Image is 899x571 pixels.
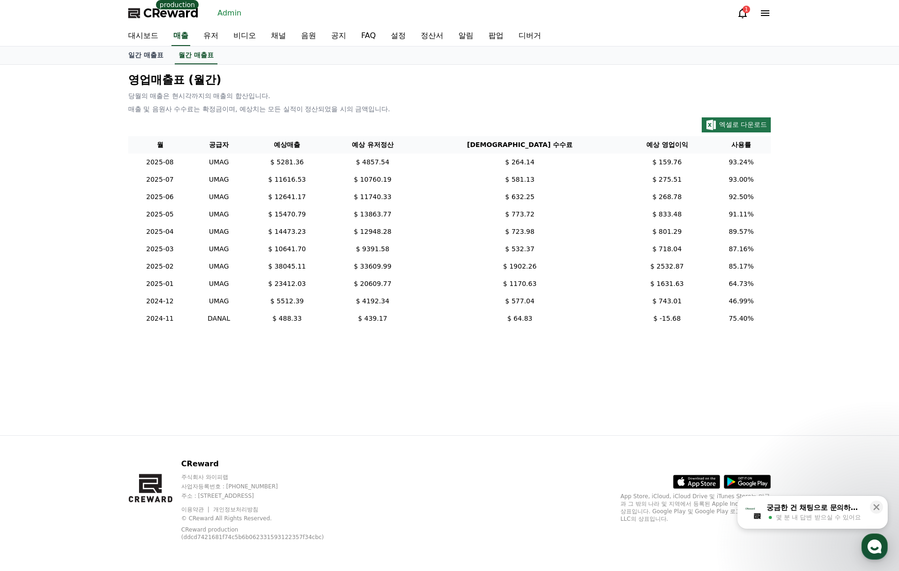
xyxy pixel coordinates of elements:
[128,275,192,293] td: 2025-01
[128,188,192,206] td: 2025-06
[712,240,771,258] td: 87.16%
[121,46,171,64] a: 일간 매출표
[128,91,771,100] p: 당월의 매출은 현시각까지의 매출의 합산입니다.
[417,223,622,240] td: $ 723.98
[192,293,246,310] td: UMAG
[511,26,549,46] a: 디버거
[128,136,192,154] th: 월
[128,223,192,240] td: 2025-04
[128,104,771,114] p: 매출 및 음원사 수수료는 확정금이며, 예상치는 모든 실적이 정산되었을 시의 금액입니다.
[712,206,771,223] td: 91.11%
[246,258,328,275] td: $ 38045.11
[622,136,712,154] th: 예상 영업이익
[128,310,192,327] td: 2024-11
[354,26,383,46] a: FAQ
[622,171,712,188] td: $ 275.51
[417,258,622,275] td: $ 1902.26
[181,526,332,541] p: CReward production (ddcd7421681f74c5b6b062331593122357f34cbc)
[263,26,294,46] a: 채널
[181,473,346,481] p: 주식회사 와이피랩
[328,223,417,240] td: $ 12948.28
[417,275,622,293] td: $ 1170.63
[128,240,192,258] td: 2025-03
[622,310,712,327] td: $ -15.68
[328,258,417,275] td: $ 33609.99
[622,240,712,258] td: $ 718.04
[181,506,211,513] a: 이용약관
[246,240,328,258] td: $ 10641.70
[413,26,451,46] a: 정산서
[712,171,771,188] td: 93.00%
[214,6,245,21] a: Admin
[622,154,712,171] td: $ 159.76
[226,26,263,46] a: 비디오
[246,188,328,206] td: $ 12641.17
[383,26,413,46] a: 설정
[294,26,324,46] a: 음원
[128,206,192,223] td: 2025-05
[328,136,417,154] th: 예상 유저정산
[246,206,328,223] td: $ 15470.79
[181,458,346,470] p: CReward
[622,223,712,240] td: $ 801.29
[328,310,417,327] td: $ 439.17
[328,188,417,206] td: $ 11740.33
[622,275,712,293] td: $ 1631.63
[620,493,771,523] p: App Store, iCloud, iCloud Drive 및 iTunes Store는 미국과 그 밖의 나라 및 지역에서 등록된 Apple Inc.의 서비스 상표입니다. Goo...
[181,492,346,500] p: 주소 : [STREET_ADDRESS]
[128,6,199,21] a: CReward
[417,293,622,310] td: $ 577.04
[246,310,328,327] td: $ 488.33
[417,206,622,223] td: $ 773.72
[175,46,217,64] a: 월간 매출표
[328,206,417,223] td: $ 13863.77
[712,136,771,154] th: 사용률
[712,275,771,293] td: 64.73%
[192,258,246,275] td: UMAG
[622,188,712,206] td: $ 268.78
[192,154,246,171] td: UMAG
[246,171,328,188] td: $ 11616.53
[143,6,199,21] span: CReward
[192,223,246,240] td: UMAG
[128,258,192,275] td: 2025-02
[743,6,750,13] div: 1
[128,171,192,188] td: 2025-07
[181,515,346,522] p: © CReward All Rights Reserved.
[181,483,346,490] p: 사업자등록번호 : [PHONE_NUMBER]
[719,121,767,128] span: 엑셀로 다운로드
[622,258,712,275] td: $ 2532.87
[417,310,622,327] td: $ 64.83
[622,293,712,310] td: $ 743.01
[246,275,328,293] td: $ 23412.03
[192,240,246,258] td: UMAG
[622,206,712,223] td: $ 833.48
[481,26,511,46] a: 팝업
[213,506,258,513] a: 개인정보처리방침
[737,8,748,19] a: 1
[192,136,246,154] th: 공급자
[192,188,246,206] td: UMAG
[712,310,771,327] td: 75.40%
[128,154,192,171] td: 2025-08
[192,171,246,188] td: UMAG
[417,240,622,258] td: $ 532.37
[171,26,190,46] a: 매출
[246,293,328,310] td: $ 5512.39
[328,154,417,171] td: $ 4857.54
[328,240,417,258] td: $ 9391.58
[192,310,246,327] td: DANAL
[324,26,354,46] a: 공지
[246,223,328,240] td: $ 14473.23
[192,275,246,293] td: UMAG
[712,223,771,240] td: 89.57%
[121,26,166,46] a: 대시보드
[328,171,417,188] td: $ 10760.19
[328,275,417,293] td: $ 20609.77
[417,188,622,206] td: $ 632.25
[196,26,226,46] a: 유저
[417,171,622,188] td: $ 581.13
[712,154,771,171] td: 93.24%
[417,154,622,171] td: $ 264.14
[451,26,481,46] a: 알림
